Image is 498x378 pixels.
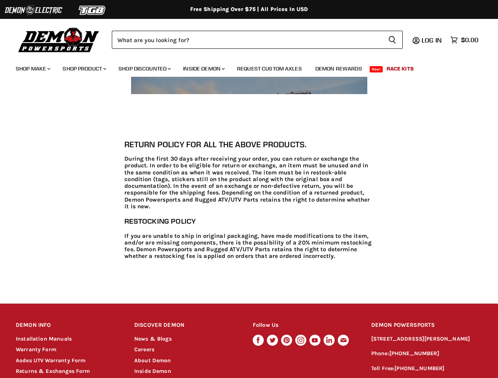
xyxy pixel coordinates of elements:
form: Product [112,31,403,49]
p: During the first 30 days after receiving your order, you can return or exchange the product. In o... [124,156,374,210]
p: If you are unable to ship in original packaging, have made modifications to the item, and/or are ... [124,233,374,260]
img: Demon Electric Logo 2 [4,3,63,18]
ul: Main menu [10,57,476,77]
a: Shop Make [10,61,55,77]
a: Inside Demon [177,61,230,77]
a: Warranty Form [16,346,56,353]
img: Demon Powersports [16,26,102,54]
h1: Returns & Exchanges Request Form [147,93,352,118]
h2: DEMON POWERSPORTS [371,316,482,335]
a: Careers [134,346,154,353]
a: Demon Rewards [309,61,368,77]
a: Race Kits [381,61,420,77]
a: Shop Product [57,61,111,77]
span: Log in [422,36,442,44]
p: Phone: [371,349,482,358]
h2: RETURN POLICY FOR ALL THE ABOVE PRODUCTS. [124,140,374,149]
a: [PHONE_NUMBER] [394,365,444,372]
p: Toll Free: [371,364,482,373]
h3: Restocking Policy [124,217,374,225]
a: $0.00 [446,34,482,46]
a: Shop Discounted [113,61,176,77]
button: Search [382,31,403,49]
p: [STREET_ADDRESS][PERSON_NAME] [371,335,482,344]
a: Log in [418,37,446,44]
a: Inside Demon [134,368,171,374]
span: $0.00 [461,36,478,44]
a: Aodes UTV Warranty Form [16,357,85,364]
span: New! [370,66,383,72]
a: Installation Manuals [16,335,72,342]
h2: DISCOVER DEMON [134,316,238,335]
img: TGB Logo 2 [63,3,122,18]
h2: DEMON INFO [16,316,119,335]
a: About Demon [134,357,171,364]
a: Request Custom Axles [231,61,308,77]
a: News & Blogs [134,335,172,342]
a: [PHONE_NUMBER] [389,350,439,357]
h2: Follow Us [253,316,356,335]
input: Search [112,31,382,49]
a: Returns & Exchanges Form [16,368,90,374]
